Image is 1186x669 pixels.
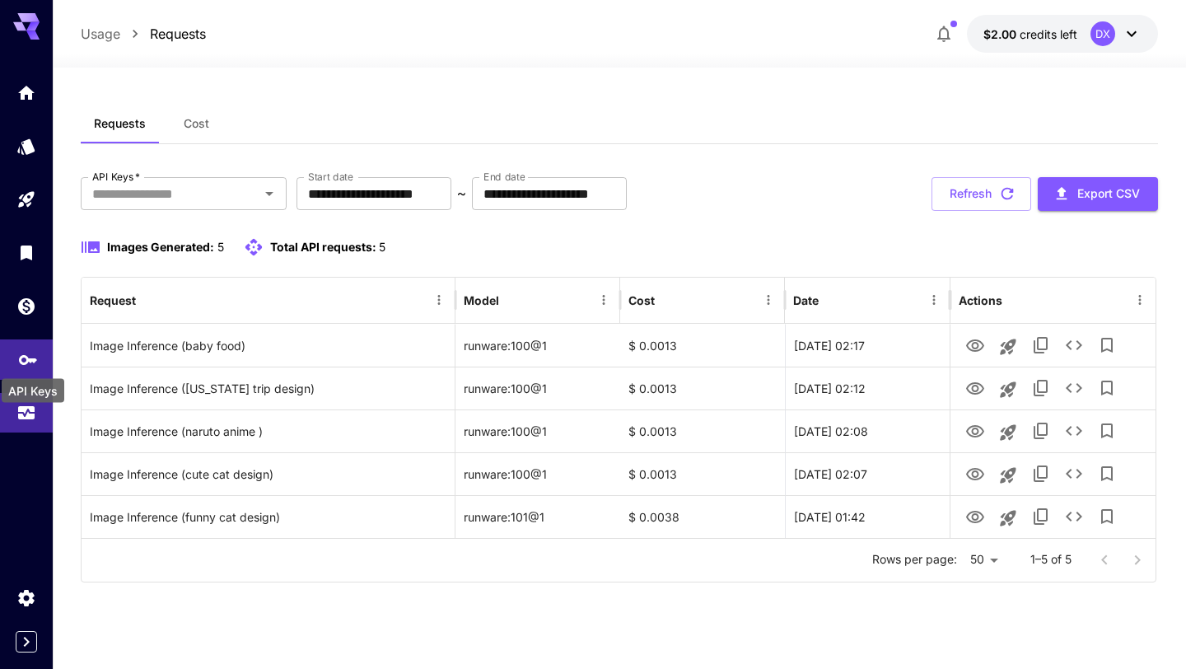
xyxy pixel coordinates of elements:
div: Cost [628,293,655,307]
button: Open [258,182,281,205]
div: API Keys [2,379,64,403]
div: Request [90,293,136,307]
div: 25 Aug, 2025 02:12 [785,367,950,409]
div: Usage [16,398,36,419]
div: Click to copy prompt [90,496,446,538]
div: runware:101@1 [455,495,620,538]
button: Sort [820,288,843,311]
div: $ 0.0013 [620,452,785,495]
span: credits left [1020,27,1077,41]
div: 25 Aug, 2025 02:07 [785,452,950,495]
div: Models [16,136,36,157]
button: View Image [959,371,992,405]
button: View Image [959,328,992,362]
button: Add to library [1090,500,1123,533]
span: 5 [217,240,224,254]
div: Date [793,293,819,307]
button: Add to library [1090,329,1123,362]
div: Click to copy prompt [90,453,446,495]
div: Playground [16,189,36,210]
div: runware:100@1 [455,452,620,495]
button: Menu [592,288,615,311]
a: Usage [81,24,120,44]
button: Copy TaskUUID [1025,414,1058,447]
button: View Image [959,414,992,447]
button: Add to library [1090,457,1123,490]
button: See details [1058,372,1090,405]
div: API Keys [18,344,38,365]
button: See details [1058,414,1090,447]
label: Start date [308,170,353,184]
button: Sort [656,288,679,311]
div: $ 0.0013 [620,409,785,452]
button: See details [1058,457,1090,490]
button: Expand sidebar [16,631,37,653]
div: Click to copy prompt [90,325,446,367]
button: Copy TaskUUID [1025,329,1058,362]
div: runware:100@1 [455,409,620,452]
div: $2.00 [983,26,1077,43]
button: Sort [138,288,161,311]
div: 25 Aug, 2025 02:17 [785,324,950,367]
div: Actions [959,293,1002,307]
span: 5 [379,240,385,254]
button: Launch in playground [992,373,1025,406]
div: 25 Aug, 2025 01:42 [785,495,950,538]
button: Launch in playground [992,416,1025,449]
div: $ 0.0038 [620,495,785,538]
span: Requests [94,116,146,131]
button: Copy TaskUUID [1025,500,1058,533]
p: 1–5 of 5 [1030,551,1072,568]
div: runware:100@1 [455,367,620,409]
nav: breadcrumb [81,24,206,44]
span: Images Generated: [107,240,214,254]
div: $ 0.0013 [620,367,785,409]
label: API Keys [92,170,140,184]
div: runware:100@1 [455,324,620,367]
button: View Image [959,499,992,533]
button: Launch in playground [992,459,1025,492]
button: View Image [959,456,992,490]
div: Click to copy prompt [90,410,446,452]
button: See details [1058,500,1090,533]
button: Launch in playground [992,330,1025,363]
button: Copy TaskUUID [1025,372,1058,405]
span: $2.00 [983,27,1020,41]
div: Wallet [16,296,36,316]
button: See details [1058,329,1090,362]
div: Library [16,242,36,263]
button: Menu [1128,288,1151,311]
div: Home [16,82,36,103]
div: Click to copy prompt [90,367,446,409]
div: DX [1090,21,1115,46]
div: $ 0.0013 [620,324,785,367]
button: $2.00DX [967,15,1158,53]
div: Settings [16,587,36,608]
p: ~ [457,184,466,204]
button: Menu [427,288,451,311]
button: Copy TaskUUID [1025,457,1058,490]
span: Total API requests: [270,240,376,254]
button: Launch in playground [992,502,1025,535]
div: Model [464,293,499,307]
a: Requests [150,24,206,44]
p: Rows per page: [872,551,957,568]
button: Refresh [932,177,1031,211]
div: 25 Aug, 2025 02:08 [785,409,950,452]
button: Add to library [1090,414,1123,447]
button: Add to library [1090,372,1123,405]
div: 50 [964,548,1004,572]
span: Cost [184,116,209,131]
button: Menu [757,288,780,311]
button: Export CSV [1038,177,1158,211]
button: Menu [922,288,946,311]
label: End date [483,170,525,184]
button: Sort [501,288,524,311]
